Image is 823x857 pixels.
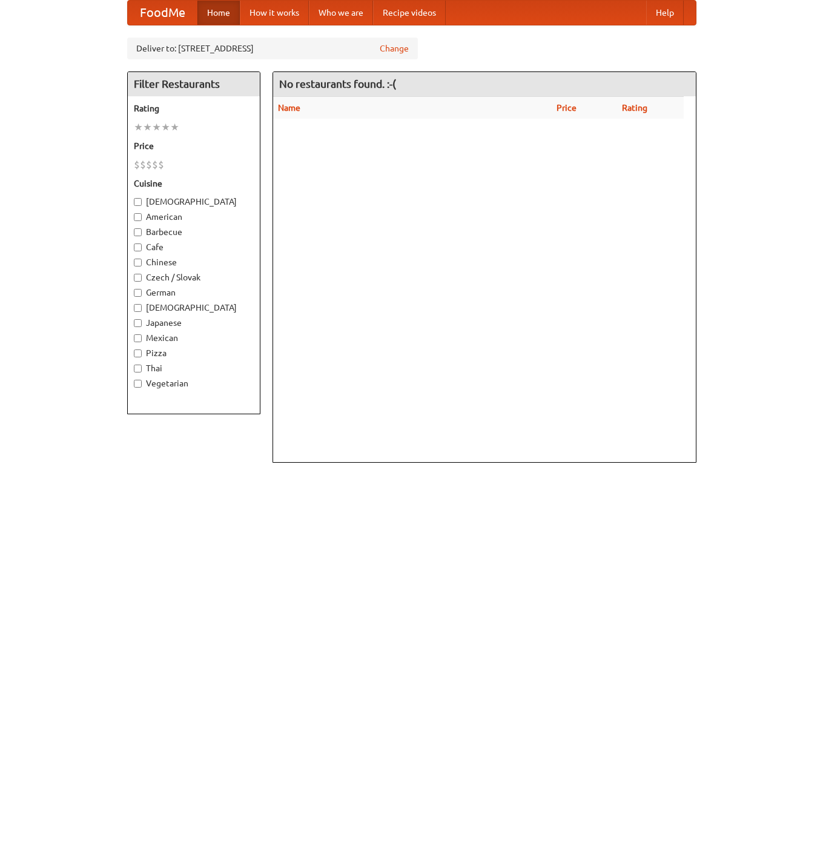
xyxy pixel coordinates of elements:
[134,362,254,374] label: Thai
[134,211,254,223] label: American
[152,121,161,134] li: ★
[134,377,254,389] label: Vegetarian
[134,380,142,388] input: Vegetarian
[134,289,142,297] input: German
[134,140,254,152] h5: Price
[373,1,446,25] a: Recipe videos
[146,158,152,171] li: $
[646,1,684,25] a: Help
[380,42,409,55] a: Change
[134,158,140,171] li: $
[134,304,142,312] input: [DEMOGRAPHIC_DATA]
[170,121,179,134] li: ★
[134,196,254,208] label: [DEMOGRAPHIC_DATA]
[134,213,142,221] input: American
[309,1,373,25] a: Who we are
[197,1,240,25] a: Home
[240,1,309,25] a: How it works
[143,121,152,134] li: ★
[134,332,254,344] label: Mexican
[134,121,143,134] li: ★
[278,103,300,113] a: Name
[134,226,254,238] label: Barbecue
[134,365,142,372] input: Thai
[134,228,142,236] input: Barbecue
[134,241,254,253] label: Cafe
[134,317,254,329] label: Japanese
[622,103,647,113] a: Rating
[134,271,254,283] label: Czech / Slovak
[161,121,170,134] li: ★
[134,274,142,282] input: Czech / Slovak
[134,334,142,342] input: Mexican
[127,38,418,59] div: Deliver to: [STREET_ADDRESS]
[128,72,260,96] h4: Filter Restaurants
[134,177,254,190] h5: Cuisine
[134,302,254,314] label: [DEMOGRAPHIC_DATA]
[140,158,146,171] li: $
[134,319,142,327] input: Japanese
[134,349,142,357] input: Pizza
[134,286,254,299] label: German
[158,158,164,171] li: $
[134,347,254,359] label: Pizza
[134,256,254,268] label: Chinese
[134,243,142,251] input: Cafe
[134,259,142,266] input: Chinese
[134,198,142,206] input: [DEMOGRAPHIC_DATA]
[557,103,577,113] a: Price
[128,1,197,25] a: FoodMe
[134,102,254,114] h5: Rating
[279,78,396,90] ng-pluralize: No restaurants found. :-(
[152,158,158,171] li: $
